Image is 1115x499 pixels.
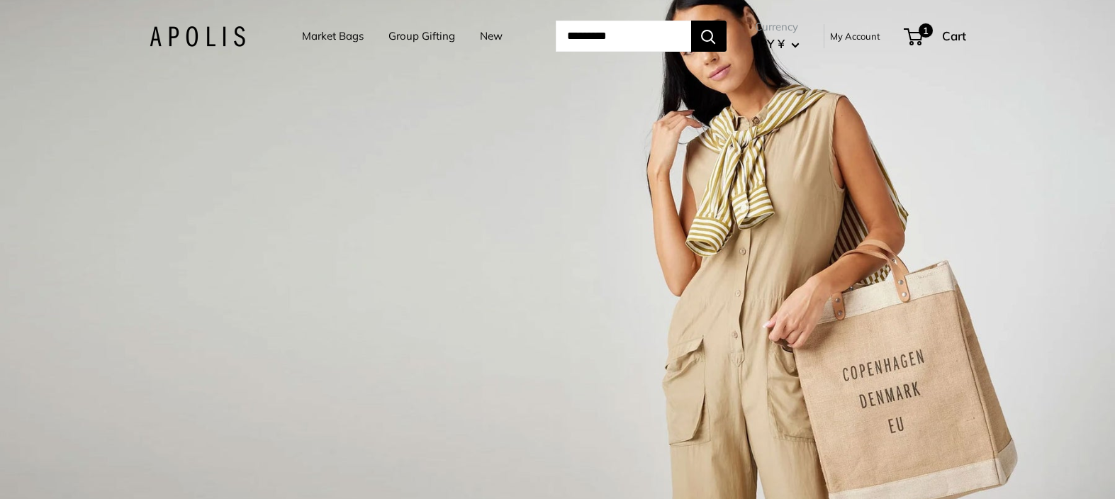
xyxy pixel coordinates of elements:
a: 1 Cart [905,25,966,47]
a: Market Bags [302,26,364,46]
span: JPY ¥ [755,36,785,51]
button: JPY ¥ [755,33,800,55]
span: 1 [918,23,932,38]
span: Cart [942,28,966,43]
span: Currency [755,17,800,37]
button: Search [691,21,727,52]
a: Group Gifting [388,26,455,46]
a: My Account [830,28,880,45]
input: Search... [556,21,691,52]
a: New [480,26,503,46]
img: Apolis [150,26,245,47]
